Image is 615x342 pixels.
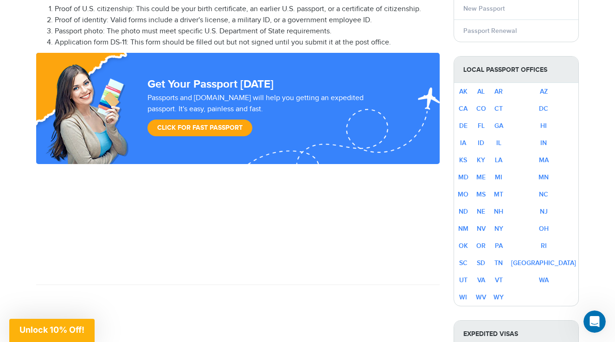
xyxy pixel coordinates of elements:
a: NE [477,208,485,215]
iframe: Intercom live chat [583,310,606,333]
a: IL [496,139,501,147]
a: New Passport [463,5,505,13]
a: PA [495,242,503,250]
a: FL [478,122,485,130]
a: MT [494,190,503,198]
a: NY [494,225,503,233]
a: VA [477,276,485,284]
li: Proof of identity: Valid forms include a driver's license, a military ID, or a government employe... [55,15,440,26]
a: SD [477,259,485,267]
a: CT [494,105,503,113]
div: Unlock 10% Off! [9,319,95,342]
a: DC [539,105,548,113]
a: KS [459,156,467,164]
a: Passport Renewal [463,27,517,35]
iframe: Customer reviews powered by Trustpilot [36,164,440,275]
a: NC [539,190,548,198]
a: ND [459,208,468,215]
a: NJ [540,208,548,215]
a: KY [477,156,485,164]
a: NM [458,225,468,233]
a: OH [539,225,549,233]
a: UT [459,276,468,284]
li: Application form DS-11: This form should be filled out but not signed until you submit it at the ... [55,37,440,48]
a: SC [459,259,468,267]
a: CO [476,105,486,113]
strong: Local Passport Offices [454,57,578,83]
a: NV [477,225,486,233]
a: HI [540,122,547,130]
a: AK [459,88,468,95]
strong: Get Your Passport [DATE] [147,77,274,91]
a: ID [478,139,484,147]
span: Unlock 10% Off! [19,325,84,335]
a: OK [459,242,468,250]
a: MO [458,190,468,198]
a: MA [539,156,549,164]
a: MN [538,173,549,181]
a: AR [494,88,503,95]
a: TN [494,259,503,267]
a: OR [476,242,486,250]
a: MS [476,190,486,198]
a: GA [494,122,503,130]
li: Passport photo: The photo must meet specific U.S. Department of State requirements. [55,26,440,37]
a: AZ [540,88,548,95]
a: ME [476,173,486,181]
a: Click for Fast Passport [147,120,252,136]
a: DE [459,122,468,130]
a: WY [493,293,504,301]
a: RI [541,242,547,250]
a: MD [458,173,468,181]
a: WA [539,276,549,284]
a: MI [495,173,502,181]
a: IN [540,139,547,147]
a: AL [477,88,485,95]
a: WI [459,293,467,301]
a: WV [476,293,486,301]
a: CA [459,105,468,113]
a: IA [460,139,466,147]
a: LA [495,156,502,164]
li: Proof of U.S. citizenship: This could be your birth certificate, an earlier U.S. passport, or a c... [55,4,440,15]
a: [GEOGRAPHIC_DATA] [511,259,576,267]
a: NH [494,208,503,215]
div: Passports and [DOMAIN_NAME] will help you getting an expedited passport. It's easy, painless and ... [144,93,397,141]
a: VT [495,276,503,284]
